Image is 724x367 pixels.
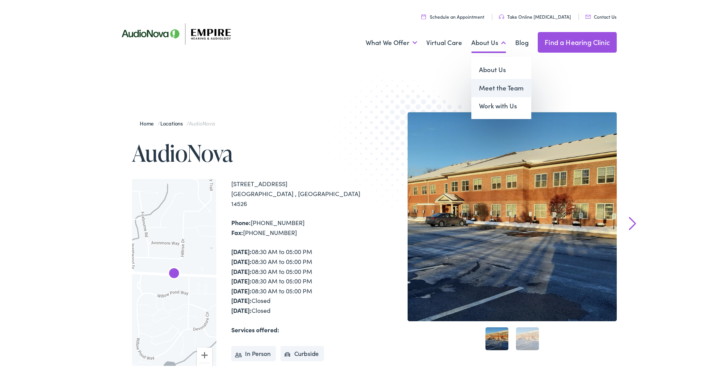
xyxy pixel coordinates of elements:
a: Take Online [MEDICAL_DATA] [499,12,571,18]
div: [STREET_ADDRESS] [GEOGRAPHIC_DATA] , [GEOGRAPHIC_DATA] 14526 [231,177,365,207]
strong: Fax: [231,227,243,235]
strong: [DATE]: [231,304,252,313]
div: [PHONE_NUMBER] [PHONE_NUMBER] [231,216,365,236]
img: utility icon [585,13,591,17]
a: 2 [516,326,539,349]
strong: [DATE]: [231,266,252,274]
strong: Phone: [231,217,251,225]
a: About Us [471,27,506,55]
a: Schedule an Appointment [421,12,484,18]
strong: [DATE]: [231,246,252,254]
a: Find a Hearing Clinic [538,31,617,51]
a: What We Offer [366,27,417,55]
a: Locations [160,118,187,126]
a: Virtual Care [426,27,462,55]
span: AudioNova [189,118,215,126]
a: Work with Us [471,95,531,114]
a: 1 [485,326,508,349]
img: utility icon [499,13,504,18]
a: Home [140,118,158,126]
div: AudioNova [165,264,183,282]
div: 08:30 AM to 05:00 PM 08:30 AM to 05:00 PM 08:30 AM to 05:00 PM 08:30 AM to 05:00 PM 08:30 AM to 0... [231,245,365,314]
span: / / [140,118,215,126]
a: Meet the Team [471,77,531,96]
li: In Person [231,344,276,360]
strong: [DATE]: [231,285,252,293]
a: About Us [471,59,531,77]
strong: Services offered: [231,324,279,332]
strong: [DATE]: [231,256,252,264]
img: utility icon [421,13,426,18]
a: Next [629,215,636,229]
a: Contact Us [585,12,616,18]
strong: [DATE]: [231,275,252,283]
button: Zoom in [197,346,212,361]
li: Curbside [281,344,324,360]
a: Blog [515,27,529,55]
h1: AudioNova [132,139,365,164]
strong: [DATE]: [231,295,252,303]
